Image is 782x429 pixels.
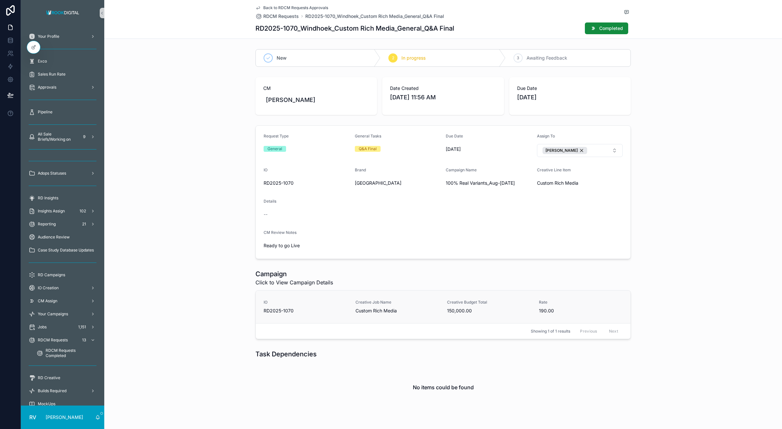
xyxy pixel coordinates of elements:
div: 9 [80,133,88,141]
span: Details [264,199,276,204]
span: Custom Rich Media [537,180,623,186]
span: Ready to go Live [264,242,350,249]
span: RD2025-1070 [264,180,350,186]
span: [DATE] 11:56 AM [390,93,496,102]
span: Jobs [38,324,47,330]
p: [PERSON_NAME] [46,414,83,421]
span: [PERSON_NAME] [545,148,578,153]
a: Sales Run Rate [25,68,100,80]
span: RD Insights [38,195,58,201]
a: All Sale Briefs/Working on9 [25,131,100,143]
span: Back to RDCM Requests Approvals [263,5,328,10]
button: Select Button [537,144,623,157]
span: Sales Run Rate [38,72,65,77]
span: IO Creation [38,285,59,291]
a: Audience Review [25,231,100,243]
span: Showing 1 of 1 results [531,329,570,334]
span: 100% Real Variants_Aug-[DATE] [446,180,532,186]
span: Case Study Database Updates [38,248,94,253]
span: Creative Budget Total [447,300,531,305]
span: IO [264,167,268,172]
span: [GEOGRAPHIC_DATA] [355,180,441,186]
h1: Campaign [255,269,333,279]
span: Creative Job Name [355,300,440,305]
a: RD2025-1070_Windhoek_Custom Rich Media_General_Q&A Final [305,13,444,20]
img: App logo [44,8,81,18]
span: Brand [355,167,366,172]
a: Builds Required [25,385,100,397]
span: Your Profile [38,34,59,39]
span: Creative Line Item [537,167,571,172]
div: Q&A Final [359,146,377,152]
span: In progress [401,55,426,61]
button: Completed [585,22,628,34]
span: Insights Assign [38,208,65,214]
a: Adops Statuses [25,167,100,179]
span: RDCM Requests Completed [46,348,94,358]
span: RD Creative [38,375,60,380]
a: RDCM Requests13 [25,334,100,346]
span: Rate [539,300,623,305]
a: RDCM Requests [255,13,299,20]
span: Due Date [446,134,463,138]
div: 21 [80,220,88,228]
button: Unselect 4 [543,147,587,154]
span: Adops Statuses [38,171,66,176]
span: [DATE] [517,93,623,102]
span: CM [263,85,369,92]
span: Your Campaigns [38,311,68,317]
a: Your Campaigns [25,308,100,320]
span: Completed [599,25,623,32]
span: CM Review Notes [264,230,297,235]
span: RV [29,413,36,421]
a: Your Profile [25,31,100,42]
span: Audience Review [38,235,70,240]
div: 1,151 [76,323,88,331]
span: All Sale Briefs/Working on [38,132,78,142]
span: 3 [517,55,519,61]
h1: Task Dependencies [255,350,317,359]
span: MockUps [38,401,55,407]
span: Request Type [264,134,289,138]
span: Awaiting Feedback [527,55,567,61]
span: Approvals [38,85,56,90]
span: Custom Rich Media [355,307,440,314]
span: General Tasks [355,134,381,138]
a: RD Insights [25,192,100,204]
div: 102 [78,207,88,215]
span: [PERSON_NAME] [266,95,315,105]
a: MockUps [25,398,100,410]
a: Case Study Database Updates [25,244,100,256]
span: CM Assign [38,298,57,304]
a: Pipeline [25,106,100,118]
span: [DATE] [446,146,532,152]
span: RD Campaigns [38,272,65,278]
span: 150,000.00 [447,307,531,314]
a: Exco [25,55,100,67]
span: Assign To [537,134,555,138]
span: New [277,55,286,61]
a: IORD2025-1070Creative Job NameCustom Rich MediaCreative Budget Total150,000.00Rate190.00 [256,291,630,323]
span: Builds Required [38,388,66,393]
a: RD Creative [25,372,100,384]
a: RD Campaigns [25,269,100,281]
span: 2 [392,55,394,61]
span: Due Date [517,85,623,92]
a: IO Creation [25,282,100,294]
span: IO [264,300,348,305]
span: Reporting [38,222,56,227]
span: -- [264,211,268,218]
span: RDCM Requests [263,13,299,20]
span: RDCM Requests [38,337,68,343]
span: Exco [38,59,47,64]
h2: No items could be found [413,383,474,391]
span: Campaign Name [446,167,477,172]
a: Reporting21 [25,218,100,230]
a: Approvals [25,81,100,93]
span: RD2025-1070 [264,307,348,314]
div: 13 [80,336,88,344]
span: Pipeline [38,109,52,115]
a: RDCM Requests Completed [33,347,100,359]
a: Jobs1,151 [25,321,100,333]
